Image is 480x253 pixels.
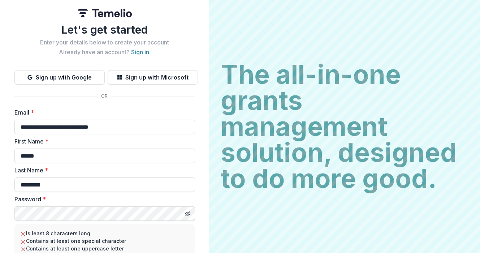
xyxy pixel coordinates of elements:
[14,166,191,175] label: Last Name
[78,9,132,17] img: Temelio
[108,70,198,85] button: Sign up with Microsoft
[14,108,191,117] label: Email
[14,39,195,46] h2: Enter your details below to create your account
[131,48,149,56] a: Sign in
[20,230,189,237] li: Is least 8 characters long
[14,195,191,203] label: Password
[14,49,195,56] h2: Already have an account? .
[20,237,189,245] li: Contains at least one special character
[14,70,105,85] button: Sign up with Google
[14,137,191,146] label: First Name
[20,245,189,252] li: Contains at least one uppercase letter
[14,23,195,36] h1: Let's get started
[182,208,194,219] button: Toggle password visibility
